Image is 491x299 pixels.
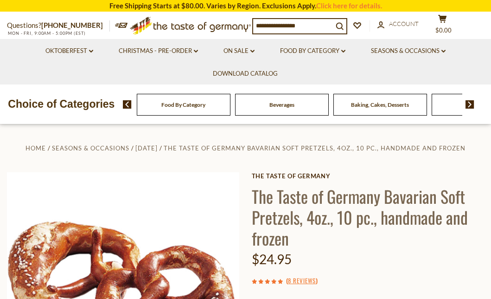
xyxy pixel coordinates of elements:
[286,276,318,285] span: ( )
[45,46,93,56] a: Oktoberfest
[123,100,132,109] img: previous arrow
[252,186,484,248] h1: The Taste of Germany Bavarian Soft Pretzels, 4oz., 10 pc., handmade and frozen
[252,172,484,180] a: The Taste of Germany
[435,26,452,34] span: $0.00
[26,144,46,152] a: Home
[280,46,345,56] a: Food By Category
[371,46,446,56] a: Seasons & Occasions
[389,20,419,27] span: Account
[135,144,158,152] a: [DATE]
[223,46,255,56] a: On Sale
[41,21,103,29] a: [PHONE_NUMBER]
[288,276,316,286] a: 8 Reviews
[7,31,86,36] span: MON - FRI, 9:00AM - 5:00PM (EST)
[269,101,294,108] a: Beverages
[161,101,205,108] a: Food By Category
[428,14,456,38] button: $0.00
[252,251,292,267] span: $24.95
[7,19,110,32] p: Questions?
[52,144,129,152] a: Seasons & Occasions
[316,1,382,10] a: Click here for details.
[377,19,419,29] a: Account
[164,144,465,152] a: The Taste of Germany Bavarian Soft Pretzels, 4oz., 10 pc., handmade and frozen
[119,46,198,56] a: Christmas - PRE-ORDER
[465,100,474,109] img: next arrow
[351,101,409,108] a: Baking, Cakes, Desserts
[213,69,278,79] a: Download Catalog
